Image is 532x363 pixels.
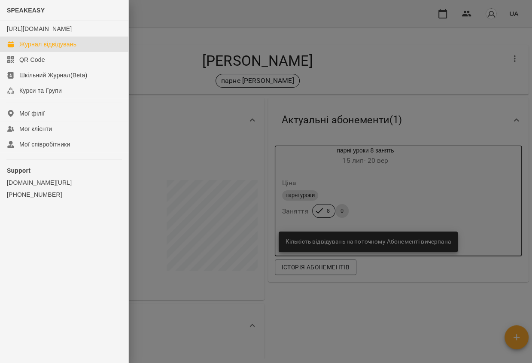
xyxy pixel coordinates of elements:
span: SPEAKEASY [7,7,45,14]
div: Шкільний Журнал(Beta) [19,71,87,79]
div: Мої філії [19,109,45,118]
div: Мої співробітники [19,140,70,149]
div: QR Code [19,55,45,64]
a: [URL][DOMAIN_NAME] [7,25,72,32]
a: [PHONE_NUMBER] [7,190,122,199]
div: Мої клієнти [19,125,52,133]
div: Курси та Групи [19,86,62,95]
a: [DOMAIN_NAME][URL] [7,178,122,187]
div: Журнал відвідувань [19,40,76,49]
p: Support [7,166,122,175]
